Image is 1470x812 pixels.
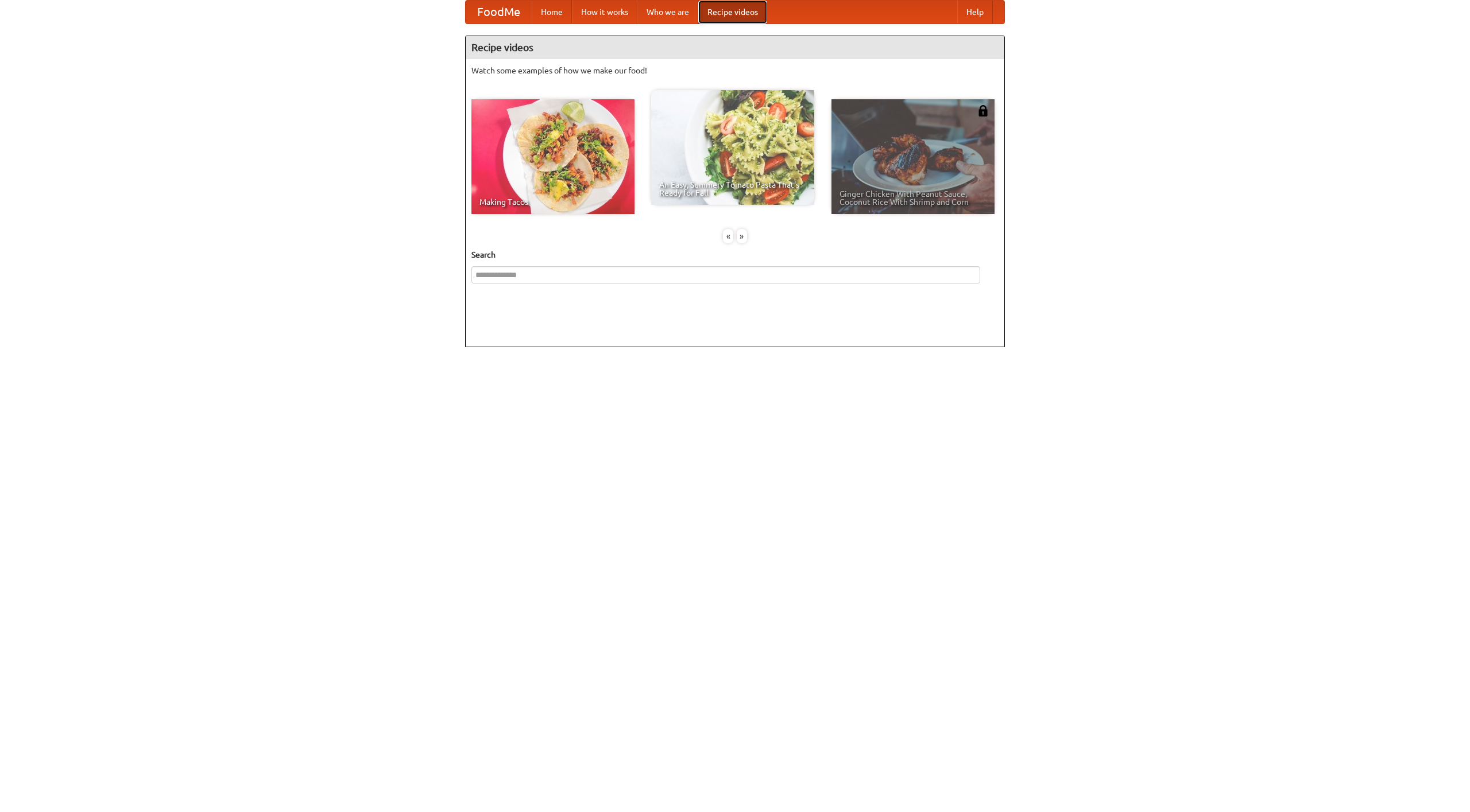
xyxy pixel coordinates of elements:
span: Making Tacos [479,198,626,206]
a: An Easy, Summery Tomato Pasta That's Ready for Fall [651,90,814,205]
a: Help [957,1,993,24]
a: Home [532,1,572,24]
a: Recipe videos [698,1,767,24]
h5: Search [471,249,999,261]
img: 483408.png [977,105,989,116]
div: « [723,229,733,243]
a: Who we are [637,1,698,24]
a: FoodMe [466,1,532,24]
h4: Recipe videos [466,36,1004,59]
div: » [737,229,747,243]
a: How it works [572,1,637,24]
p: Watch some examples of how we make our food! [471,65,999,76]
a: Making Tacos [471,99,635,214]
span: An Easy, Summery Tomato Pasta That's Ready for Fall [659,181,806,197]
